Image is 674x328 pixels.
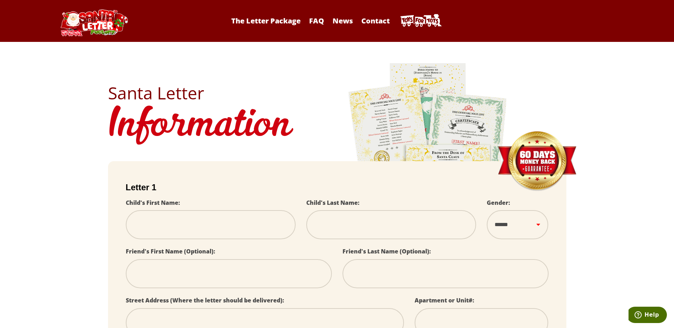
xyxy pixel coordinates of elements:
a: FAQ [306,16,328,26]
a: The Letter Package [228,16,304,26]
label: Child's Last Name: [306,199,360,207]
label: Friend's Last Name (Optional): [343,247,431,255]
label: Friend's First Name (Optional): [126,247,215,255]
label: Child's First Name: [126,199,180,207]
a: Contact [358,16,393,26]
img: Money Back Guarantee [497,131,577,192]
h2: Santa Letter [108,84,566,102]
img: Santa Letter Logo [58,9,129,36]
img: letters.png [348,62,508,261]
iframe: Opens a widget where you can find more information [629,307,667,324]
label: Gender: [487,199,510,207]
label: Street Address (Where the letter should be delivered): [126,296,284,304]
label: Apartment or Unit#: [415,296,474,304]
h2: Letter 1 [126,182,549,192]
h1: Information [108,102,566,151]
a: News [329,16,356,26]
